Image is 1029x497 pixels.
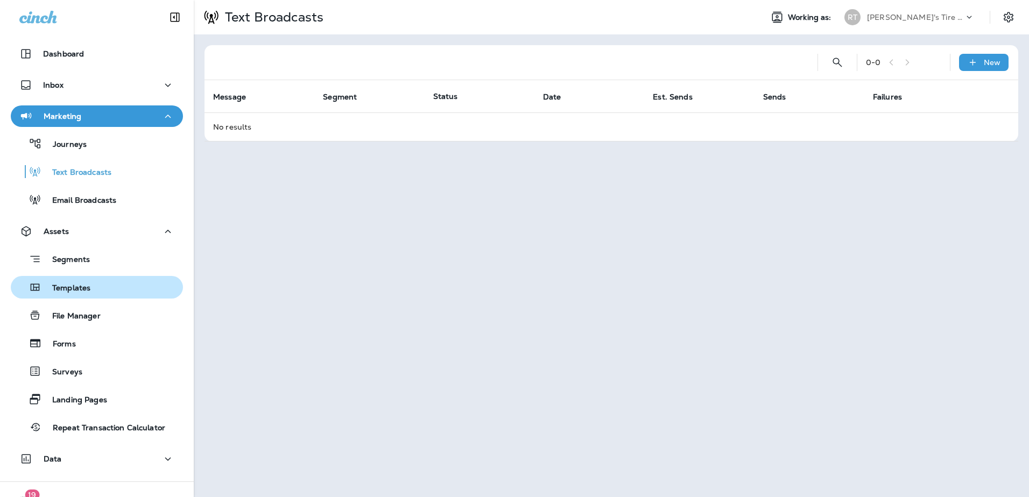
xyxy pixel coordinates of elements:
[323,92,371,102] span: Segment
[41,168,111,178] p: Text Broadcasts
[433,91,458,101] span: Status
[41,255,90,266] p: Segments
[866,58,880,67] div: 0 - 0
[213,93,246,102] span: Message
[205,112,1018,141] td: No results
[11,247,183,271] button: Segments
[43,49,84,58] p: Dashboard
[11,360,183,382] button: Surveys
[42,339,76,350] p: Forms
[11,221,183,242] button: Assets
[11,160,183,183] button: Text Broadcasts
[41,311,101,322] p: File Manager
[41,283,90,294] p: Templates
[873,93,902,102] span: Failures
[11,43,183,65] button: Dashboard
[653,93,692,102] span: Est. Sends
[984,58,1000,67] p: New
[44,455,62,463] p: Data
[867,13,964,22] p: [PERSON_NAME]'s Tire Barn
[763,93,786,102] span: Sends
[42,140,87,150] p: Journeys
[11,448,183,470] button: Data
[41,196,116,206] p: Email Broadcasts
[323,93,357,102] span: Segment
[41,367,82,378] p: Surveys
[11,388,183,410] button: Landing Pages
[11,105,183,127] button: Marketing
[44,112,81,120] p: Marketing
[844,9,861,25] div: RT
[43,81,64,89] p: Inbox
[873,92,916,102] span: Failures
[653,92,706,102] span: Est. Sends
[11,188,183,211] button: Email Broadcasts
[213,92,260,102] span: Message
[41,395,107,406] p: Landing Pages
[11,132,183,155] button: Journeys
[221,9,323,25] p: Text Broadcasts
[11,276,183,299] button: Templates
[42,423,165,434] p: Repeat Transaction Calculator
[11,332,183,354] button: Forms
[763,92,800,102] span: Sends
[160,6,190,28] button: Collapse Sidebar
[11,304,183,326] button: File Manager
[827,52,848,73] button: Search Text Broadcasts
[788,13,834,22] span: Working as:
[44,227,69,236] p: Assets
[11,74,183,96] button: Inbox
[543,92,575,102] span: Date
[999,8,1018,27] button: Settings
[543,93,561,102] span: Date
[11,416,183,438] button: Repeat Transaction Calculator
